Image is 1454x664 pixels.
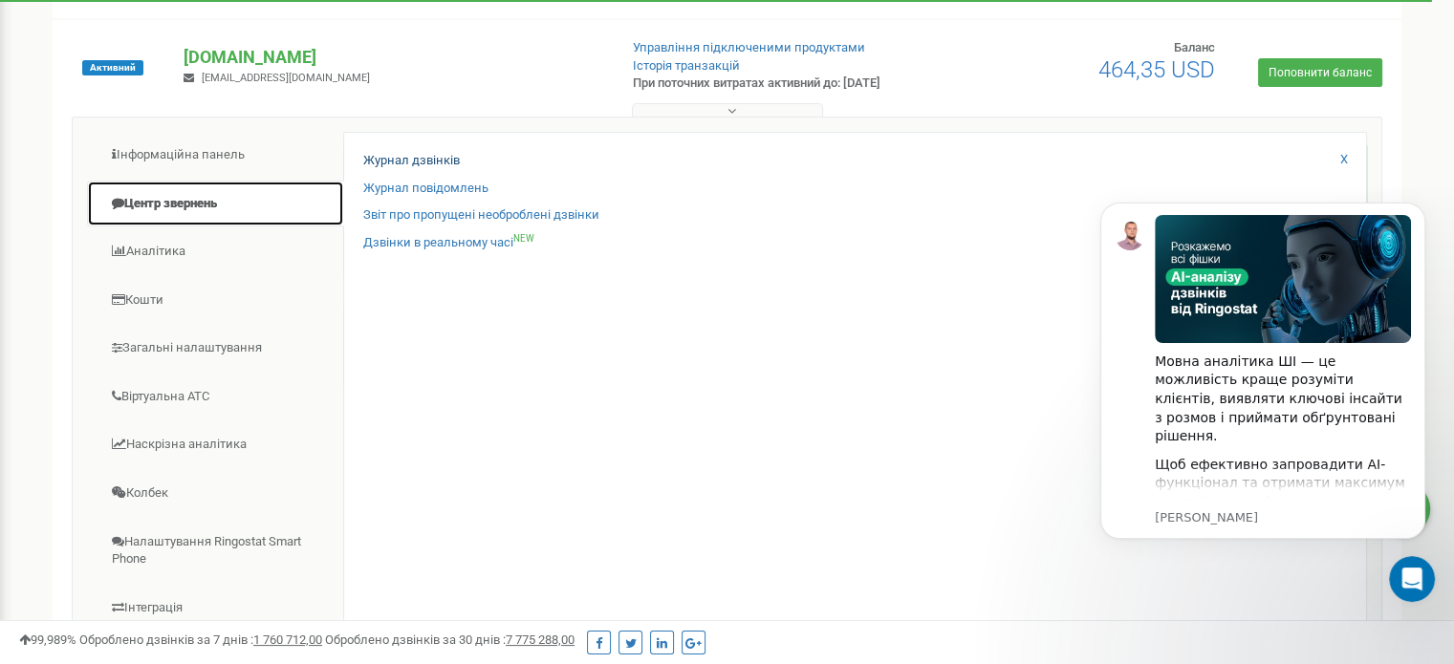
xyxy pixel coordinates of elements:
a: Аналiтика [87,228,344,275]
a: Кошти [87,277,344,324]
sup: NEW [513,233,534,244]
a: Поповнити баланс [1258,58,1382,87]
span: 464,35 USD [1098,56,1215,83]
span: Баланс [1174,40,1215,54]
u: 1 760 712,00 [253,632,322,647]
p: [DOMAIN_NAME] [184,45,601,70]
a: Управління підключеними продуктами [633,40,865,54]
iframe: Intercom live chat [1389,556,1435,602]
u: 7 775 288,00 [506,632,575,647]
a: Налаштування Ringostat Smart Phone [87,519,344,583]
span: Оброблено дзвінків за 7 днів : [79,632,322,647]
a: Віртуальна АТС [87,374,344,420]
span: 99,989% [19,632,76,647]
a: Центр звернень [87,181,344,227]
iframe: Intercom notifications повідомлення [1072,174,1454,612]
a: Наскрізна аналітика [87,421,344,468]
a: Журнал дзвінків [363,152,460,170]
span: [EMAIL_ADDRESS][DOMAIN_NAME] [202,72,370,84]
a: Журнал повідомлень [363,180,488,198]
a: X [1340,151,1348,169]
span: Активний [82,60,143,75]
a: Інтеграція [87,585,344,632]
a: Звіт про пропущені необроблені дзвінки [363,206,599,225]
p: При поточних витратах активний до: [DATE] [633,75,939,93]
a: Дзвінки в реальному часіNEW [363,234,534,252]
a: Колбек [87,470,344,517]
a: Історія транзакцій [633,58,740,73]
span: Оброблено дзвінків за 30 днів : [325,632,575,647]
a: Інформаційна панель [87,132,344,179]
a: Загальні налаштування [87,325,344,372]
